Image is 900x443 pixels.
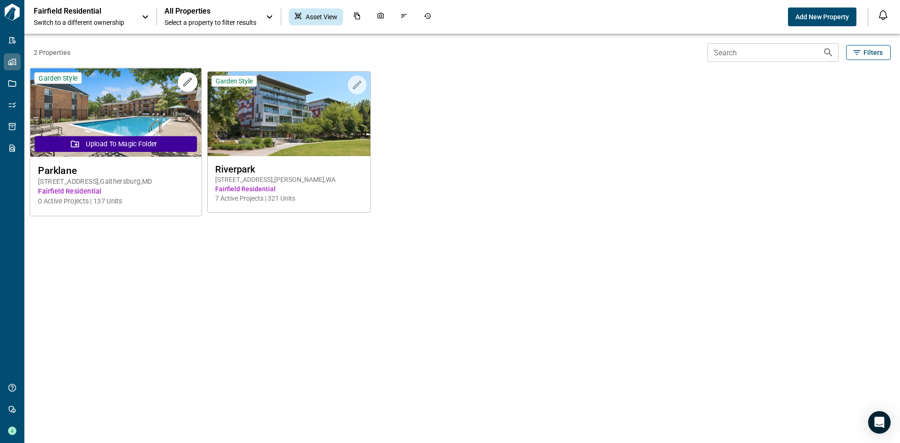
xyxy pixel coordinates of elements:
[34,18,132,27] span: Switch to a different ownership
[289,8,343,25] div: Asset View
[38,177,193,187] span: [STREET_ADDRESS] , Gaithersburg , MD
[215,184,363,194] span: Fairfield Residential
[38,196,193,206] span: 0 Active Projects | 137 Units
[165,18,256,27] span: Select a property to filter results
[795,12,849,22] span: Add New Property
[34,48,704,57] span: 2 Properties
[165,7,256,16] span: All Properties
[35,136,197,152] button: Upload to Magic Folder
[371,8,390,25] div: Photos
[395,8,413,25] div: Issues & Info
[215,194,363,203] span: 7 Active Projects | 321 Units
[34,7,118,16] p: Fairfield Residential
[876,8,891,23] button: Open notification feed
[846,45,891,60] button: Filters
[208,72,371,156] img: property-asset
[418,8,437,25] div: Job History
[38,187,193,196] span: Fairfield Residential
[788,8,856,26] button: Add New Property
[215,164,363,175] span: Riverpark
[38,165,193,176] span: Parklane
[348,8,367,25] div: Documents
[863,48,883,57] span: Filters
[306,12,337,22] span: Asset View
[819,43,838,62] button: Search properties
[215,175,363,184] span: [STREET_ADDRESS] , [PERSON_NAME] , WA
[868,411,891,434] div: Open Intercom Messenger
[30,68,201,157] img: property-asset
[38,74,77,83] span: Garden Style
[216,77,253,85] span: Garden Style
